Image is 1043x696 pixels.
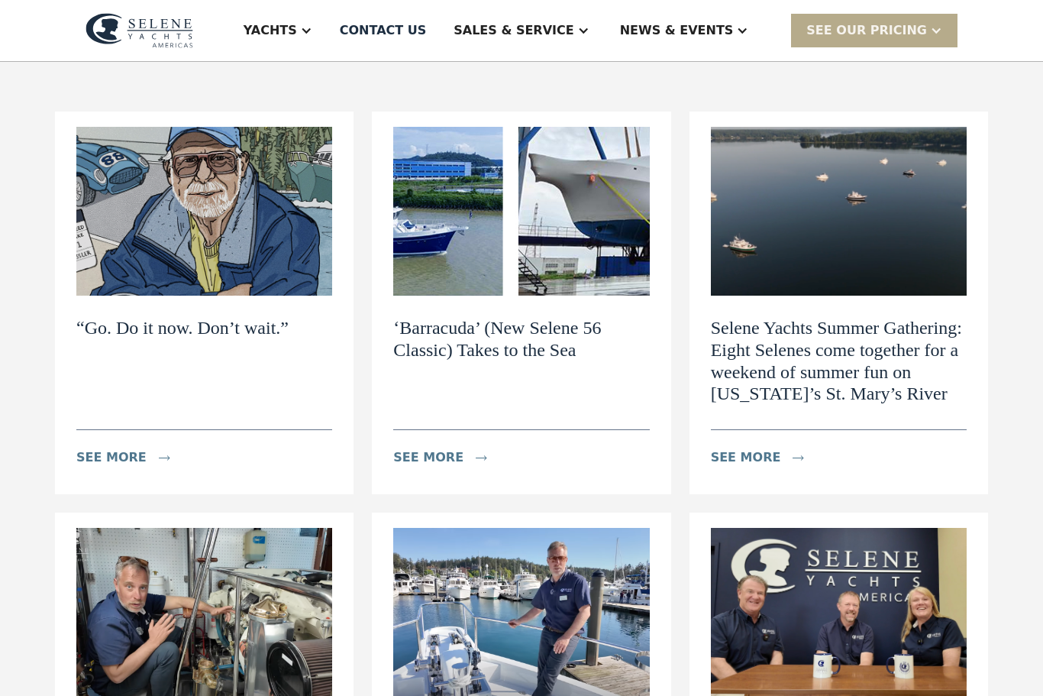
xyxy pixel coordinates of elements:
a: ‘Barracuda’ (New Selene 56 Classic) Takes to the Sea‘Barracuda’ (New Selene 56 Classic) Takes to ... [372,112,670,496]
h2: ‘Barracuda’ (New Selene 56 Classic) Takes to the Sea [393,318,649,362]
div: see more [393,449,463,468]
div: SEE Our Pricing [806,21,927,40]
img: icon [159,456,170,461]
div: News & EVENTS [620,21,734,40]
img: ‘Barracuda’ (New Selene 56 Classic) Takes to the Sea [393,128,649,296]
img: “Go. Do it now. Don’t wait.” [76,128,332,296]
img: Selene Yachts Summer Gathering: Eight Selenes come together for a weekend of summer fun on Maryla... [711,128,967,296]
div: Sales & Service [454,21,573,40]
h2: “Go. Do it now. Don’t wait.” [76,318,289,340]
img: icon [476,456,487,461]
img: logo [86,13,193,48]
div: Yachts [244,21,297,40]
div: see more [76,449,147,468]
h2: Selene Yachts Summer Gathering: Eight Selenes come together for a weekend of summer fun on [US_ST... [711,318,967,406]
div: Contact US [340,21,427,40]
a: Selene Yachts Summer Gathering: Eight Selenes come together for a weekend of summer fun on Maryla... [689,112,988,496]
a: “Go. Do it now. Don’t wait.” “Go. Do it now. Don’t wait.”see moreicon [55,112,354,496]
div: see more [711,449,781,468]
img: icon [793,456,804,461]
div: SEE Our Pricing [791,14,957,47]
